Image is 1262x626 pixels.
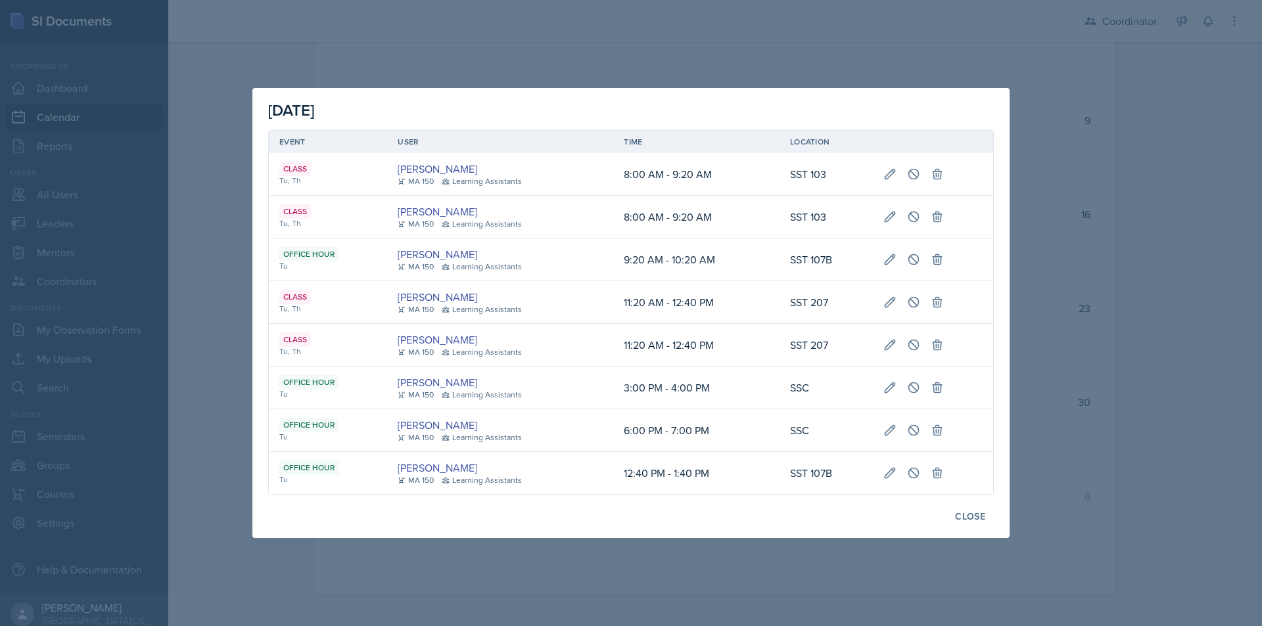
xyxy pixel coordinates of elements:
div: Class [279,290,311,304]
div: Learning Assistants [442,432,522,443]
th: Time [613,131,780,153]
div: Tu [279,388,377,400]
div: Office Hour [279,375,339,390]
a: [PERSON_NAME] [398,161,477,177]
td: SST 207 [780,324,873,367]
div: Class [279,332,311,347]
th: User [387,131,613,153]
div: Learning Assistants [442,175,522,187]
div: MA 150 [398,261,434,273]
div: Class [279,204,311,219]
td: SST 103 [780,153,873,196]
div: Learning Assistants [442,346,522,358]
div: Office Hour [279,418,339,432]
td: 9:20 AM - 10:20 AM [613,238,780,281]
div: Learning Assistants [442,218,522,230]
a: [PERSON_NAME] [398,417,477,433]
div: MA 150 [398,303,434,315]
div: Learning Assistants [442,389,522,401]
div: Learning Assistants [442,474,522,486]
td: 3:00 PM - 4:00 PM [613,367,780,409]
div: MA 150 [398,432,434,443]
td: SSC [780,367,873,409]
button: Close [947,505,994,527]
div: Learning Assistants [442,261,522,273]
td: 12:40 PM - 1:40 PM [613,452,780,494]
div: MA 150 [398,389,434,401]
div: MA 150 [398,175,434,187]
td: SST 107B [780,452,873,494]
div: Close [955,511,985,522]
div: Office Hour [279,460,339,475]
td: 11:20 AM - 12:40 PM [613,281,780,324]
div: [DATE] [268,99,994,122]
td: 6:00 PM - 7:00 PM [613,409,780,452]
div: Tu [279,260,377,272]
div: MA 150 [398,474,434,486]
div: Tu, Th [279,217,377,229]
td: SST 207 [780,281,873,324]
td: 8:00 AM - 9:20 AM [613,196,780,238]
div: Learning Assistants [442,303,522,315]
td: 11:20 AM - 12:40 PM [613,324,780,367]
div: MA 150 [398,346,434,358]
td: SST 103 [780,196,873,238]
th: Location [780,131,873,153]
div: Tu, Th [279,346,377,357]
div: Tu, Th [279,175,377,187]
a: [PERSON_NAME] [398,289,477,305]
td: SST 107B [780,238,873,281]
a: [PERSON_NAME] [398,374,477,390]
div: Tu [279,431,377,443]
td: 8:00 AM - 9:20 AM [613,153,780,196]
div: Class [279,162,311,176]
a: [PERSON_NAME] [398,332,477,347]
td: SSC [780,409,873,452]
th: Event [269,131,387,153]
a: [PERSON_NAME] [398,246,477,262]
div: MA 150 [398,218,434,230]
div: Office Hour [279,247,339,261]
a: [PERSON_NAME] [398,460,477,476]
a: [PERSON_NAME] [398,204,477,219]
div: Tu, Th [279,303,377,315]
div: Tu [279,474,377,485]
